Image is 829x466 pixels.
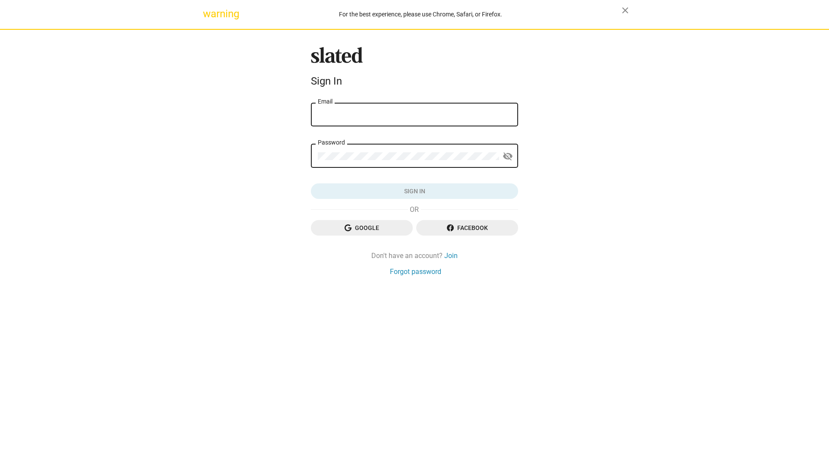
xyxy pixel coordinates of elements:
[503,150,513,163] mat-icon: visibility_off
[318,220,406,236] span: Google
[444,251,458,260] a: Join
[203,9,213,19] mat-icon: warning
[311,47,518,91] sl-branding: Sign In
[311,75,518,87] div: Sign In
[219,9,622,20] div: For the best experience, please use Chrome, Safari, or Firefox.
[499,148,516,165] button: Show password
[311,220,413,236] button: Google
[620,5,630,16] mat-icon: close
[416,220,518,236] button: Facebook
[311,251,518,260] div: Don't have an account?
[390,267,441,276] a: Forgot password
[423,220,511,236] span: Facebook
